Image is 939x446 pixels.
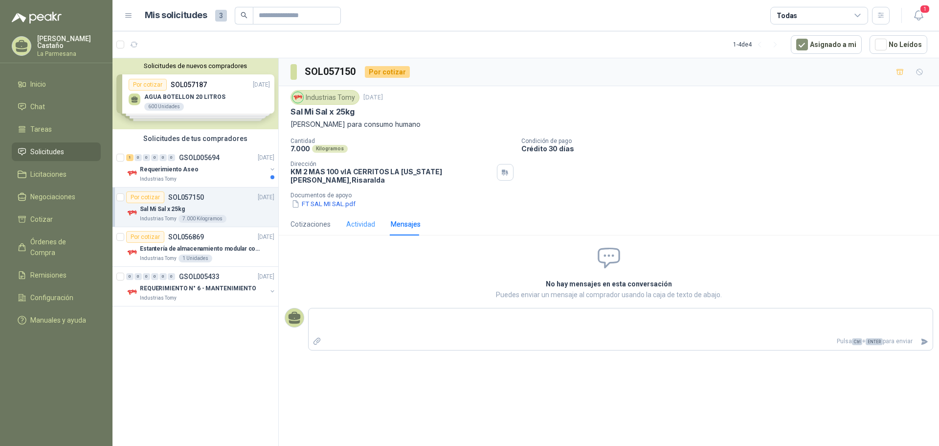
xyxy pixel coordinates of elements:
[12,142,101,161] a: Solicitudes
[291,192,935,199] p: Documentos de apoyo
[140,284,256,293] p: REQUERIMIENTO N° 6 - MANTENIMIENTO
[291,219,331,230] div: Cotizaciones
[145,8,207,23] h1: Mis solicitudes
[291,199,357,209] button: FT SAL MI SAL.pdf
[215,10,227,22] span: 3
[325,333,917,350] p: Pulsa + para enviar
[126,191,164,203] div: Por cotizar
[30,292,73,303] span: Configuración
[30,191,75,202] span: Negociaciones
[521,138,935,144] p: Condición de pago
[112,188,278,227] a: Por cotizarSOL057150[DATE] Company LogoSal Mi Sal x 25kgIndustrias Tomy7.000 Kilogramos
[291,107,355,117] p: Sal Mi Sal x 25kg
[733,37,783,52] div: 1 - 4 de 4
[291,138,514,144] p: Cantidad
[159,154,167,161] div: 0
[140,244,262,254] p: Estantería de almacenamiento modular con organizadores abiertos
[140,294,177,302] p: Industrias Tomy
[852,338,862,345] span: Ctrl
[126,207,138,219] img: Company Logo
[179,255,212,262] div: 1 Unidades
[134,154,142,161] div: 0
[291,144,310,153] p: 7.000
[37,51,101,57] p: La Parmesana
[291,90,359,105] div: Industrias Tomy
[159,273,167,280] div: 0
[179,273,220,280] p: GSOL005433
[910,7,927,24] button: 1
[346,219,375,230] div: Actividad
[140,205,185,214] p: Sal Mi Sal x 25kg
[870,35,927,54] button: No Leídos
[30,146,64,157] span: Solicitudes
[521,144,935,153] p: Crédito 30 días
[291,161,493,167] p: Dirección
[12,188,101,206] a: Negociaciones
[12,75,101,94] a: Inicio
[126,154,134,161] div: 1
[30,124,52,135] span: Tareas
[777,10,797,21] div: Todas
[30,79,46,90] span: Inicio
[112,227,278,267] a: Por cotizarSOL056869[DATE] Company LogoEstantería de almacenamiento modular con organizadores abi...
[258,153,274,163] p: [DATE]
[292,92,303,103] img: Company Logo
[140,255,177,262] p: Industrias Tomy
[140,165,199,174] p: Requerimiento Aseo
[168,273,175,280] div: 0
[428,289,789,300] p: Puedes enviar un mensaje al comprador usando la caja de texto de abajo.
[30,315,86,326] span: Manuales y ayuda
[30,101,45,112] span: Chat
[134,273,142,280] div: 0
[30,169,67,180] span: Licitaciones
[305,64,357,79] h3: SOL057150
[12,97,101,116] a: Chat
[365,66,410,78] div: Por cotizar
[866,338,883,345] span: ENTER
[168,154,175,161] div: 0
[241,12,247,19] span: search
[791,35,862,54] button: Asignado a mi
[12,120,101,139] a: Tareas
[126,167,138,179] img: Company Logo
[112,129,278,148] div: Solicitudes de tus compradores
[168,194,204,201] p: SOL057150
[12,12,62,23] img: Logo peakr
[143,273,150,280] div: 0
[312,145,348,153] div: Kilogramos
[428,279,789,289] h2: No hay mensajes en esta conversación
[258,193,274,202] p: [DATE]
[363,93,383,102] p: [DATE]
[116,62,274,70] button: Solicitudes de nuevos compradores
[126,231,164,243] div: Por cotizar
[12,311,101,329] a: Manuales y ayuda
[126,271,276,302] a: 0 0 0 0 0 0 GSOL005433[DATE] Company LogoREQUERIMIENTO N° 6 - MANTENIMIENTOIndustrias Tomy
[12,288,101,307] a: Configuración
[126,273,134,280] div: 0
[37,35,101,49] p: [PERSON_NAME] Castaño
[179,215,226,223] div: 7.000 Kilogramos
[140,175,177,183] p: Industrias Tomy
[391,219,421,230] div: Mensajes
[126,152,276,183] a: 1 0 0 0 0 0 GSOL005694[DATE] Company LogoRequerimiento AseoIndustrias Tomy
[126,286,138,298] img: Company Logo
[143,154,150,161] div: 0
[112,58,278,129] div: Solicitudes de nuevos compradoresPor cotizarSOL057187[DATE] AGUA BOTELLON 20 LITROS600 UnidadesPo...
[917,333,933,350] button: Enviar
[30,236,91,258] span: Órdenes de Compra
[12,165,101,184] a: Licitaciones
[30,214,53,225] span: Cotizar
[258,233,274,242] p: [DATE]
[179,154,220,161] p: GSOL005694
[126,247,138,258] img: Company Logo
[140,215,177,223] p: Industrias Tomy
[258,272,274,282] p: [DATE]
[12,233,101,262] a: Órdenes de Compra
[291,119,927,130] p: [PERSON_NAME] para consumo humano
[168,234,204,240] p: SOL056869
[151,273,158,280] div: 0
[30,270,67,281] span: Remisiones
[919,4,930,14] span: 1
[309,333,325,350] label: Adjuntar archivos
[291,167,493,184] p: KM 2 MAS 100 vIA CERRITOS LA [US_STATE] [PERSON_NAME] , Risaralda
